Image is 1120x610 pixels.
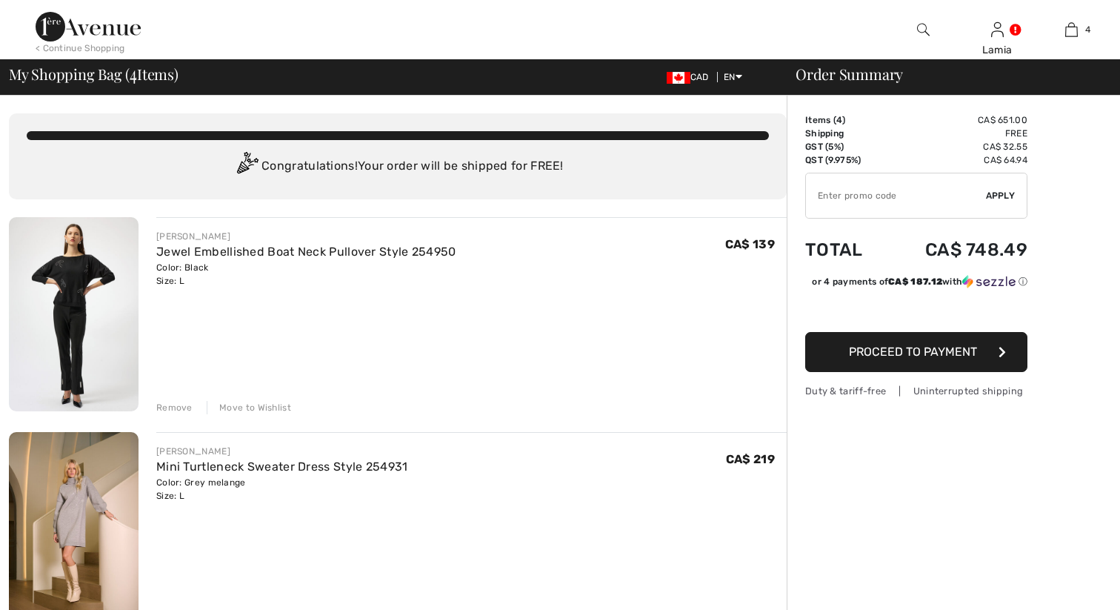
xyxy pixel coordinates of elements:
[885,113,1027,127] td: CA$ 651.00
[156,245,456,259] a: Jewel Embellished Boat Neck Pullover Style 254950
[805,275,1027,294] div: or 4 payments ofCA$ 187.12withSezzle Click to learn more about Sezzle
[991,22,1004,36] a: Sign In
[36,42,125,55] div: < Continue Shopping
[805,127,885,140] td: Shipping
[156,261,456,288] div: Color: Black Size: L
[156,230,456,243] div: [PERSON_NAME]
[991,21,1004,39] img: My Info
[806,173,986,218] input: Promo code
[156,401,193,414] div: Remove
[1035,21,1107,39] a: 4
[1085,23,1090,36] span: 4
[725,237,775,251] span: CA$ 139
[36,12,141,42] img: 1ère Avenue
[812,275,1027,288] div: or 4 payments of with
[961,42,1033,58] div: Lamia
[9,217,139,411] img: Jewel Embellished Boat Neck Pullover Style 254950
[156,445,408,458] div: [PERSON_NAME]
[9,67,179,82] span: My Shopping Bag ( Items)
[836,115,842,125] span: 4
[805,384,1027,398] div: Duty & tariff-free | Uninterrupted shipping
[843,186,1120,610] iframe: Find more information here
[232,152,261,182] img: Congratulation2.svg
[805,225,885,275] td: Total
[805,153,885,167] td: QST (9.975%)
[805,332,1027,372] button: Proceed to Payment
[667,72,715,82] span: CAD
[726,452,775,466] span: CA$ 219
[667,72,690,84] img: Canadian Dollar
[885,140,1027,153] td: CA$ 32.55
[156,460,408,474] a: Mini Turtleneck Sweater Dress Style 254931
[207,401,291,414] div: Move to Wishlist
[917,21,930,39] img: search the website
[1065,21,1078,39] img: My Bag
[805,113,885,127] td: Items ( )
[156,476,408,503] div: Color: Grey melange Size: L
[805,140,885,153] td: GST (5%)
[885,127,1027,140] td: Free
[724,72,742,82] span: EN
[885,153,1027,167] td: CA$ 64.94
[778,67,1111,82] div: Order Summary
[130,63,137,82] span: 4
[27,152,769,182] div: Congratulations! Your order will be shipped for FREE!
[805,294,1027,327] iframe: PayPal-paypal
